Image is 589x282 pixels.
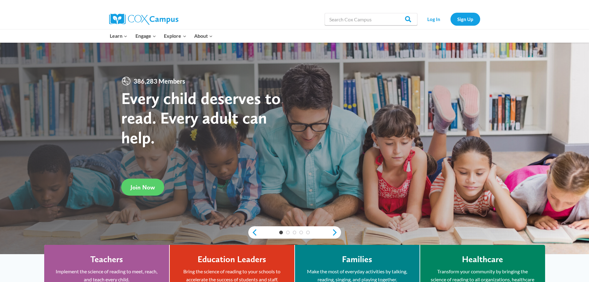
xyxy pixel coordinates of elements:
[164,32,186,40] span: Explore
[109,14,178,25] img: Cox Campus
[121,179,164,196] a: Join Now
[420,13,480,25] nav: Secondary Navigation
[106,29,217,42] nav: Primary Navigation
[110,32,127,40] span: Learn
[130,184,155,191] span: Join Now
[462,254,503,265] h4: Healthcare
[198,254,266,265] h4: Education Leaders
[131,76,188,86] span: 386,283 Members
[342,254,372,265] h4: Families
[420,13,447,25] a: Log In
[299,231,303,234] a: 4
[135,32,156,40] span: Engage
[293,231,297,234] a: 3
[121,88,281,147] strong: Every child deserves to read. Every adult can help.
[248,226,341,239] div: content slider buttons
[306,231,310,234] a: 5
[248,229,258,236] a: previous
[286,231,290,234] a: 2
[450,13,480,25] a: Sign Up
[90,254,123,265] h4: Teachers
[279,231,283,234] a: 1
[332,229,341,236] a: next
[194,32,213,40] span: About
[325,13,417,25] input: Search Cox Campus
